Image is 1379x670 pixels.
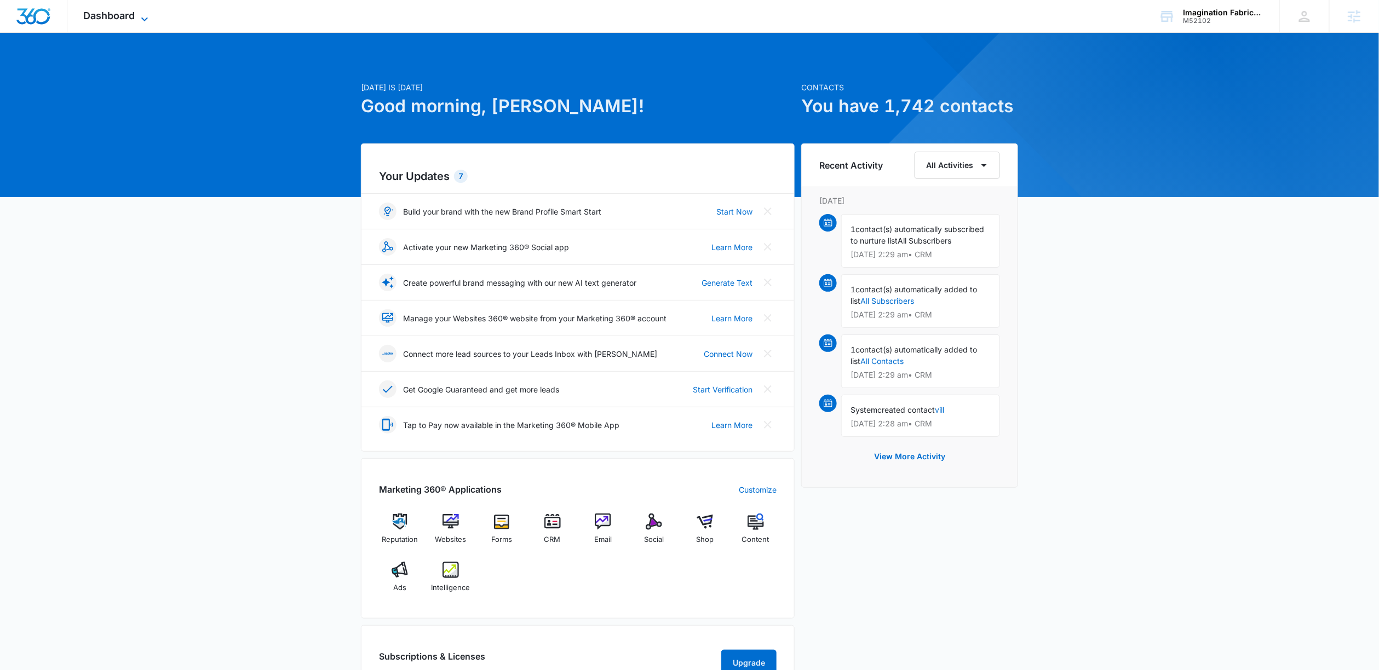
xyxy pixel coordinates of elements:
a: CRM [531,513,573,553]
span: Email [594,534,612,545]
a: Websites [430,513,472,553]
button: All Activities [915,152,1000,179]
a: Ads [379,562,421,601]
h1: You have 1,742 contacts [801,93,1018,119]
span: Shop [696,534,714,545]
button: Close [759,238,777,256]
a: Start Now [716,206,752,217]
span: Intelligence [432,582,470,593]
p: [DATE] 2:29 am • CRM [851,371,991,379]
p: Manage your Websites 360® website from your Marketing 360® account [403,313,666,324]
span: contact(s) automatically subscribed to nurture list [851,224,984,245]
button: Close [759,274,777,291]
span: All Subscribers [898,236,951,245]
h1: Good morning, [PERSON_NAME]! [361,93,795,119]
a: Learn More [711,241,752,253]
a: Forms [481,513,523,553]
span: 1 [851,285,855,294]
div: account name [1183,8,1263,17]
a: vill [935,405,944,414]
p: Tap to Pay now available in the Marketing 360® Mobile App [403,419,619,431]
p: [DATE] is [DATE] [361,82,795,93]
p: Build your brand with the new Brand Profile Smart Start [403,206,601,217]
p: Get Google Guaranteed and get more leads [403,384,559,395]
a: Content [734,513,777,553]
p: Create powerful brand messaging with our new AI text generator [403,277,636,288]
span: Content [742,534,769,545]
a: Generate Text [702,277,752,288]
div: account id [1183,17,1263,25]
p: Contacts [801,82,1018,93]
div: 7 [454,170,468,183]
a: Social [633,513,675,553]
h2: Your Updates [379,168,777,184]
a: Start Verification [693,384,752,395]
a: Shop [684,513,726,553]
a: Connect Now [704,348,752,360]
a: Learn More [711,313,752,324]
span: 1 [851,345,855,354]
span: Social [644,534,664,545]
a: Reputation [379,513,421,553]
p: Connect more lead sources to your Leads Inbox with [PERSON_NAME] [403,348,657,360]
span: Forms [491,534,512,545]
button: Close [759,309,777,327]
span: Ads [393,582,406,593]
p: Activate your new Marketing 360® Social app [403,241,569,253]
span: Reputation [382,534,418,545]
button: Close [759,416,777,434]
span: Dashboard [84,10,135,21]
p: [DATE] 2:29 am • CRM [851,311,991,319]
span: created contact [877,405,935,414]
span: System [851,405,877,414]
p: [DATE] [819,195,1000,206]
a: All Subscribers [860,296,914,305]
a: Learn More [711,419,752,431]
a: Intelligence [430,562,472,601]
a: Email [582,513,624,553]
p: [DATE] 2:29 am • CRM [851,251,991,258]
span: contact(s) automatically added to list [851,285,977,305]
span: CRM [544,534,561,545]
h6: Recent Activity [819,159,883,172]
h2: Marketing 360® Applications [379,483,502,496]
a: Customize [739,484,777,495]
span: Websites [435,534,467,545]
span: 1 [851,224,855,234]
button: Close [759,380,777,398]
p: [DATE] 2:28 am • CRM [851,420,991,428]
button: Close [759,203,777,220]
a: All Contacts [860,356,904,366]
span: contact(s) automatically added to list [851,345,977,366]
button: Close [759,345,777,362]
button: View More Activity [863,443,956,470]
